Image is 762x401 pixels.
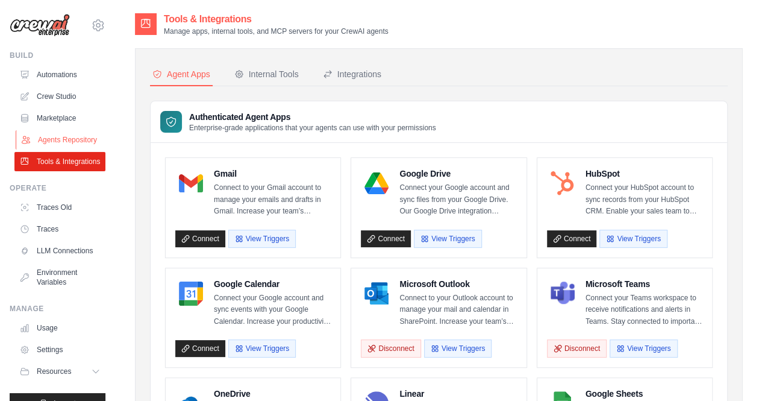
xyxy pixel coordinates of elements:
[586,168,702,180] h4: HubSpot
[164,27,389,36] p: Manage apps, internal tools, and MCP servers for your CrewAI agents
[399,388,516,400] h4: Linear
[175,230,225,247] a: Connect
[164,12,389,27] h2: Tools & Integrations
[179,171,203,195] img: Gmail Logo
[320,63,384,86] button: Integrations
[179,282,203,306] img: Google Calendar Logo
[399,182,516,218] p: Connect your Google account and sync files from your Google Drive. Our Google Drive integration e...
[599,230,667,248] button: View Triggers
[150,63,213,86] button: Agent Apps
[14,65,105,84] a: Automations
[152,68,210,80] div: Agent Apps
[214,278,331,290] h4: Google Calendar
[361,339,420,358] button: Disconnect
[214,182,331,218] p: Connect to your Gmail account to manage your emails and drafts in Gmail. Increase your team’s pro...
[37,367,71,376] span: Resources
[610,339,677,358] button: View Triggers
[586,182,702,218] p: Connect your HubSpot account to sync records from your HubSpot CRM. Enable your sales team to clo...
[323,68,381,80] div: Integrations
[14,263,105,292] a: Environment Variables
[214,388,331,400] h4: OneDrive
[399,168,516,180] h4: Google Drive
[361,230,411,247] a: Connect
[175,340,225,357] a: Connect
[189,123,436,133] p: Enterprise-grade applications that your agents can use with your permissions
[14,152,105,171] a: Tools & Integrations
[228,230,296,248] button: View Triggers
[414,230,481,248] button: View Triggers
[364,282,389,306] img: Microsoft Outlook Logo
[14,109,105,128] a: Marketplace
[14,87,105,106] a: Crew Studio
[234,68,299,80] div: Internal Tools
[10,14,70,37] img: Logo
[364,171,389,195] img: Google Drive Logo
[424,339,492,358] button: View Triggers
[586,388,702,400] h4: Google Sheets
[10,183,105,193] div: Operate
[189,111,436,123] h3: Authenticated Agent Apps
[14,340,105,359] a: Settings
[214,292,331,328] p: Connect your Google account and sync events with your Google Calendar. Increase your productivity...
[228,339,296,358] button: View Triggers
[551,171,575,195] img: HubSpot Logo
[14,362,105,381] button: Resources
[586,292,702,328] p: Connect your Teams workspace to receive notifications and alerts in Teams. Stay connected to impo...
[14,219,105,239] a: Traces
[14,198,105,217] a: Traces Old
[10,51,105,60] div: Build
[547,339,607,358] button: Disconnect
[399,278,516,290] h4: Microsoft Outlook
[10,304,105,314] div: Manage
[547,230,597,247] a: Connect
[232,63,301,86] button: Internal Tools
[586,278,702,290] h4: Microsoft Teams
[14,318,105,338] a: Usage
[399,292,516,328] p: Connect to your Outlook account to manage your mail and calendar in SharePoint. Increase your tea...
[214,168,331,180] h4: Gmail
[551,282,575,306] img: Microsoft Teams Logo
[16,130,107,150] a: Agents Repository
[14,241,105,260] a: LLM Connections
